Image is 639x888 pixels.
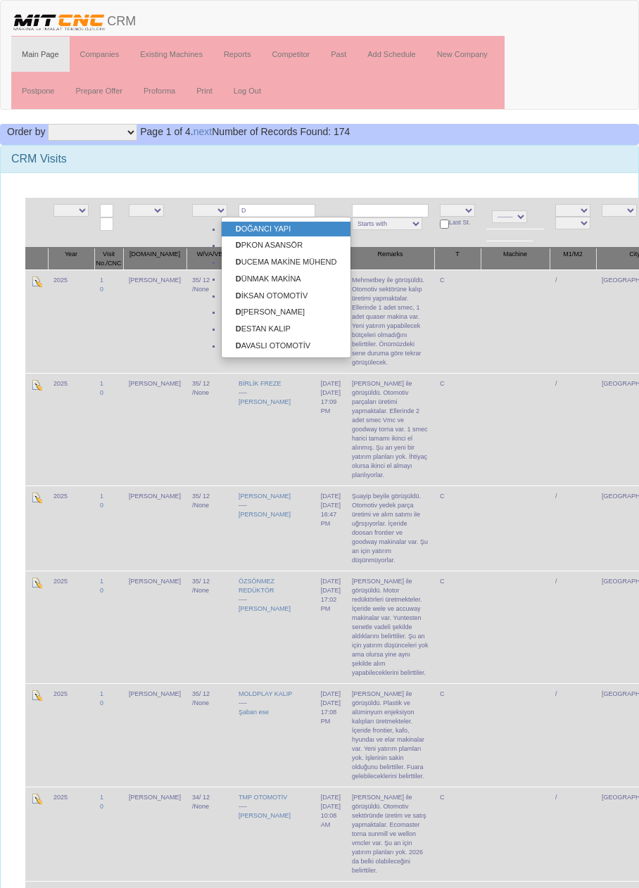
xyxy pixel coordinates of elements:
a: DPKON ASANSÖR [222,238,351,253]
td: ---- [233,373,315,486]
th: Machine [481,248,550,270]
td: ---- [233,787,315,881]
a: Main Page [11,37,70,72]
a: Add Schedule [357,37,426,72]
th: T [434,248,481,270]
a: Competitor [261,37,320,72]
a: DÜNMAK MAKİNA [222,272,351,287]
a: 0 [100,389,103,396]
td: / [550,683,596,787]
td: 2025 [48,683,94,787]
a: Companies [70,37,130,72]
a: 0 [100,699,103,706]
td: [DATE] [315,571,346,683]
a: Log Out [223,73,272,108]
a: 1 [100,578,103,585]
a: [PERSON_NAME] [239,493,291,500]
div: [DATE] 17:02 PM [321,586,341,614]
a: DAVASLI OTOMOTİV [222,338,351,354]
th: W/VA/VB [186,248,233,270]
a: 1 [100,794,103,801]
a: CRM [1,1,146,36]
th: Visit No./CNC [94,248,123,270]
a: MOLDPLAY KALIP [239,690,292,697]
strong: D [236,224,241,233]
span: Number of Records Found: 174 [140,126,350,137]
a: Print [186,73,223,108]
a: [PERSON_NAME] [239,812,291,819]
td: [DATE] [315,683,346,787]
a: Existing Machines [129,37,213,72]
a: 0 [100,502,103,509]
img: Edit [31,690,42,701]
a: Postpone [11,73,65,108]
a: [PERSON_NAME] [239,511,291,518]
img: Edit [31,577,42,588]
td: [PERSON_NAME] [123,787,186,881]
span: Page 1 of 4. [140,126,194,137]
strong: D [236,291,241,300]
td: / [550,269,596,373]
td: [PERSON_NAME] ile görüşüldü. Plastik ve alüminyum enjeksiyon kalıpları üretmekteler. İçeride fron... [346,683,434,787]
td: ---- [233,683,315,787]
strong: D [236,324,241,333]
th: Remarks [346,248,434,270]
a: 0 [100,587,103,594]
div: [DATE] 17:09 PM [321,388,341,416]
a: next [194,126,212,137]
th: M1/M2 [550,248,596,270]
a: DUCEMA MAKİNE MÜHEND [222,255,351,270]
strong: D [236,241,241,249]
td: [PERSON_NAME] [123,486,186,571]
td: [PERSON_NAME] [123,373,186,486]
td: 34/ 12 /None [186,787,233,881]
td: C [434,269,481,373]
strong: D [236,258,241,266]
a: Past [320,37,357,72]
td: 35/ 12 /None [186,683,233,787]
strong: D [236,341,241,350]
th: Year [48,248,94,270]
a: D[PERSON_NAME] [222,305,351,320]
img: Edit [31,793,42,804]
td: [DATE] [315,486,346,571]
td: 2025 [48,269,94,373]
td: / [550,787,596,881]
td: C [434,571,481,683]
td: / [550,486,596,571]
a: New Company [426,37,498,72]
td: [PERSON_NAME] ile görüşüldü. Otomotiv parçaları üretimi yapmaktalar. Ellerinde 2 adet smec Vmc ve... [346,373,434,486]
div: [DATE] 10:08 AM [321,802,341,830]
td: C [434,373,481,486]
strong: D [236,274,241,283]
a: Proforma [133,73,186,108]
td: [PERSON_NAME] [123,269,186,373]
a: DESTAN KALIP [222,322,351,337]
td: Mehmetbey ile görüşüldü. Otomotiv sektörüne kalıp üretimi yapmaktalar. Ellerinde 1 adet smec, 1 a... [346,269,434,373]
a: 1 [100,277,103,284]
td: [DATE] [315,373,346,486]
a: DİKSAN OTOMOTİV [222,288,351,304]
td: C [434,787,481,881]
td: 2025 [48,571,94,683]
td: C [434,683,481,787]
td: 35/ 12 /None [186,486,233,571]
td: [PERSON_NAME] ile görüşüldü. Motor redüktörleri üretmekteler. İçeride wele ve accuway makinalar v... [346,571,434,683]
a: 1 [100,493,103,500]
td: / [550,571,596,683]
td: C [434,486,481,571]
td: 35/ 12 /None [186,373,233,486]
img: Edit [31,492,42,503]
h3: CRM Visits [11,153,628,165]
a: Reports [213,37,262,72]
td: 35/ 12 /None [186,269,233,373]
th: [DOMAIN_NAME] [123,248,186,270]
td: 2025 [48,373,94,486]
img: Edit [31,379,42,391]
td: [PERSON_NAME] ile görüşüldü. Otomotiv sektöründe üretim ve satış yapmaktalar. Ecomaster torna sun... [346,787,434,881]
td: 2025 [48,486,94,571]
a: 0 [100,803,103,810]
td: / [550,373,596,486]
a: 0 [100,286,103,293]
a: BİRLİK FREZE [239,380,281,387]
